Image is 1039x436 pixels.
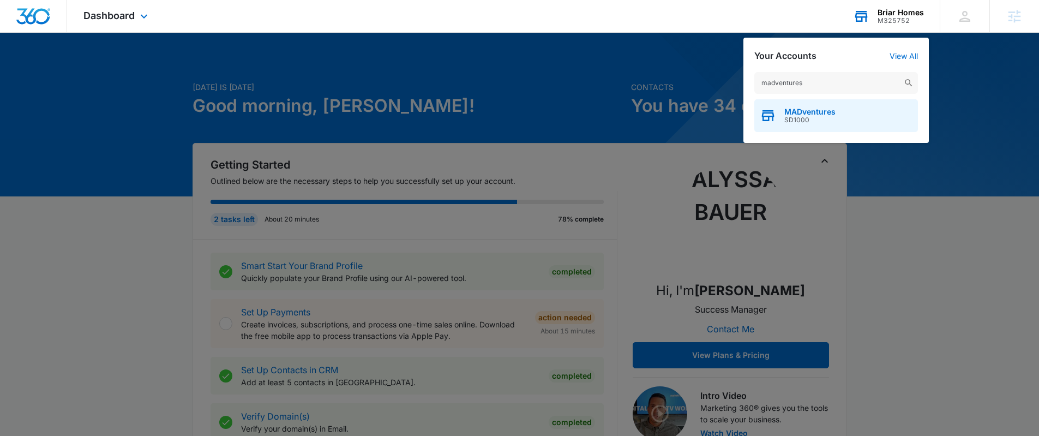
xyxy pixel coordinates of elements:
[83,10,135,21] span: Dashboard
[754,72,918,94] input: Search Accounts
[754,51,816,61] h2: Your Accounts
[784,107,836,116] span: MADventures
[878,8,924,17] div: account name
[878,17,924,25] div: account id
[754,99,918,132] button: MADventuresSD1000
[890,51,918,61] a: View All
[784,116,836,124] span: SD1000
